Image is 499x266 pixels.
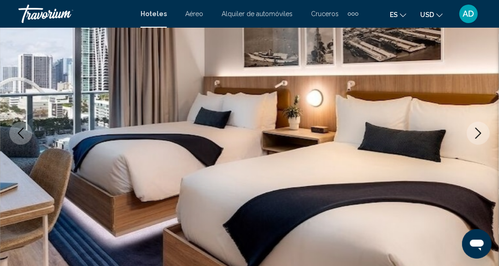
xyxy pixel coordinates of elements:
a: Aéreo [185,10,203,18]
button: Change language [390,8,406,21]
a: Cruceros [311,10,339,18]
span: es [390,11,398,18]
button: Change currency [420,8,443,21]
a: Travorium [18,5,131,23]
span: USD [420,11,434,18]
a: Alquiler de automóviles [222,10,293,18]
a: Hoteles [141,10,167,18]
button: Extra navigation items [348,6,358,21]
span: AD [463,9,475,18]
iframe: Botón para iniciar la ventana de mensajería [462,229,492,259]
button: User Menu [457,4,481,24]
button: Next image [467,122,490,145]
button: Previous image [9,122,32,145]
